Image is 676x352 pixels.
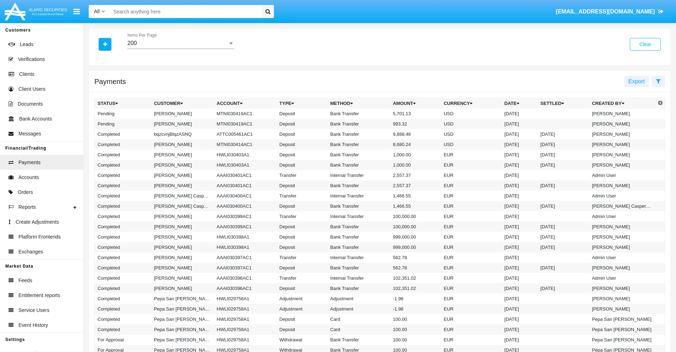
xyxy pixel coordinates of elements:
td: Pepa San [PERSON_NAME] [589,335,656,345]
td: Pending [95,119,151,129]
td: [DATE] [538,232,589,242]
span: Exchanges [18,248,43,256]
td: [PERSON_NAME] [589,263,656,273]
th: Account [214,98,277,109]
td: EUR [441,211,501,222]
td: 100,000.00 [390,222,441,232]
td: Completed [95,191,151,201]
td: Admin User [589,191,656,201]
td: Card [328,314,390,324]
td: [PERSON_NAME] [151,160,214,170]
td: Completed [95,139,151,150]
th: Date [501,98,538,109]
td: Deposit [276,283,327,294]
td: Completed [95,211,151,222]
th: Customer [151,98,214,109]
td: Internal Transfer [328,211,390,222]
td: [PERSON_NAME] [151,139,214,150]
td: [DATE] [538,201,589,211]
img: Logo image [4,1,68,22]
a: [EMAIL_ADDRESS][DOMAIN_NAME] [553,2,667,22]
td: AAAI030397AC1 [214,252,277,263]
td: -1.98 [390,294,441,304]
td: Bank Transfer [328,180,390,191]
td: 102,351.02 [390,283,441,294]
td: Completed [95,222,151,232]
td: Completed [95,242,151,252]
td: [DATE] [501,314,538,324]
td: 1,466.55 [390,201,441,211]
td: 1,466.55 [390,191,441,201]
td: EUR [441,222,501,232]
span: Export [628,78,645,84]
td: [PERSON_NAME] [589,180,656,191]
td: Bank Transfer [328,263,390,273]
a: All [89,8,110,15]
td: Transfer [276,170,327,180]
button: Clear [630,38,661,51]
td: Completed [95,150,151,160]
td: Pepa San [PERSON_NAME] [151,294,214,304]
td: [PERSON_NAME] [151,252,214,263]
td: MTNI030414AC1 [214,139,277,150]
td: [DATE] [501,222,538,232]
td: EUR [441,252,501,263]
td: Pepa San [PERSON_NAME] [151,314,214,324]
td: [DATE] [501,335,538,345]
td: [PERSON_NAME] [589,283,656,294]
td: EUR [441,294,501,304]
td: [PERSON_NAME] [589,222,656,232]
td: Completed [95,294,151,304]
td: [DATE] [501,191,538,201]
span: Documents [18,100,43,108]
td: MTNI030419AC1 [214,119,277,129]
td: [PERSON_NAME] [151,119,214,129]
td: Deposit [276,119,327,129]
td: USD [441,129,501,139]
th: Method [328,98,390,109]
td: USD [441,119,501,129]
span: Platform Frontends [18,233,61,241]
td: HWLI029758A1 [214,324,277,335]
td: EUR [441,232,501,242]
td: [PERSON_NAME] [151,170,214,180]
td: [DATE] [538,263,589,273]
td: [DATE] [501,324,538,335]
td: [DATE] [538,242,589,252]
td: EUR [441,170,501,180]
span: Service Users [18,307,49,314]
td: 993.32 [390,119,441,129]
td: Pepa San [PERSON_NAME] [151,335,214,345]
td: 100,000.00 [390,211,441,222]
td: Transfer [276,191,327,201]
td: [PERSON_NAME] [589,294,656,304]
td: [DATE] [538,139,589,150]
td: Deposit [276,263,327,273]
td: AAAI030401AC1 [214,170,277,180]
td: [DATE] [538,180,589,191]
td: [PERSON_NAME] [151,222,214,232]
span: Create Adjustments [16,218,59,226]
td: Pepa San [PERSON_NAME] [151,324,214,335]
td: Transfer [276,211,327,222]
td: [DATE] [501,108,538,119]
td: Adjustment [276,304,327,314]
td: [PERSON_NAME] [151,263,214,273]
td: [DATE] [501,232,538,242]
span: [EMAIL_ADDRESS][DOMAIN_NAME] [556,9,655,15]
td: Pepa San [PERSON_NAME] [589,324,656,335]
span: Client Users [18,85,45,93]
td: Completed [95,232,151,242]
td: [DATE] [501,129,538,139]
td: EUR [441,180,501,191]
td: Deposit [276,232,327,242]
td: [DATE] [501,283,538,294]
td: [DATE] [501,201,538,211]
td: -1.98 [390,304,441,314]
th: Type [276,98,327,109]
td: EUR [441,201,501,211]
td: Completed [95,170,151,180]
td: EUR [441,263,501,273]
td: [DATE] [501,273,538,283]
td: Card [328,324,390,335]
